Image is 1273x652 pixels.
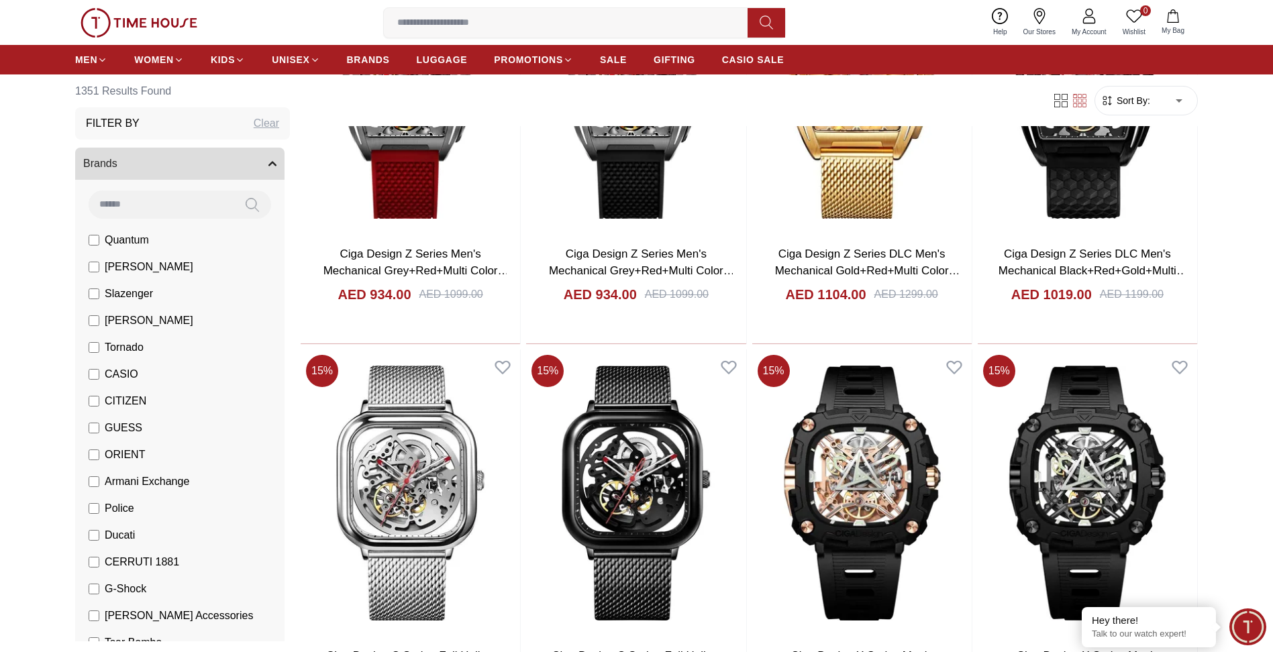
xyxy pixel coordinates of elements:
input: ORIENT [89,449,99,460]
a: KIDS [211,48,245,72]
span: My Bag [1156,25,1190,36]
input: G-Shock [89,584,99,594]
span: Sort By: [1114,94,1150,107]
input: CASIO [89,369,99,380]
input: Tsar Bomba [89,637,99,648]
a: Ciga Design Z Series Men's Mechanical Grey+Red+Multi Color Dial Watch - Z031-SISI-W15RE [323,248,509,294]
a: SALE [600,48,627,72]
input: CERRUTI 1881 [89,557,99,567]
div: Clear [254,115,279,131]
span: UNISEX [272,53,309,66]
span: 15 % [531,355,564,387]
a: Ciga Design Z Series DLC Men's Mechanical Gold+Red+Multi Color Dial Watch - Z031-SIGO-W35OG [775,248,960,294]
div: AED 1099.00 [645,286,709,303]
a: GIFTING [654,48,695,72]
span: Our Stores [1018,27,1061,37]
span: ORIENT [105,447,145,463]
img: Ciga Design C Series-Full Hollow Men's Mechanical Silver+Red+Multi Color Dial Watch - Z011-SISI-W13 [301,349,520,637]
button: My Bag [1154,7,1192,38]
span: 15 % [983,355,1015,387]
input: Tornado [89,342,99,353]
input: GUESS [89,423,99,433]
a: CASIO SALE [722,48,784,72]
a: 0Wishlist [1115,5,1154,40]
span: CITIZEN [105,393,146,409]
div: AED 1299.00 [874,286,938,303]
span: LUGGAGE [417,53,468,66]
a: Our Stores [1015,5,1064,40]
input: [PERSON_NAME] [89,315,99,326]
span: Wishlist [1117,27,1151,37]
div: Chat Widget [1229,608,1266,645]
h4: AED 934.00 [564,285,637,304]
a: BRANDS [347,48,390,72]
span: CERRUTI 1881 [105,554,179,570]
span: Police [105,500,134,517]
span: Slazenger [105,286,153,302]
span: G-Shock [105,581,146,597]
span: My Account [1066,27,1112,37]
span: Tornado [105,339,144,356]
span: 15 % [306,355,338,387]
span: KIDS [211,53,235,66]
input: Slazenger [89,288,99,299]
span: Brands [83,156,117,172]
a: UNISEX [272,48,319,72]
a: MEN [75,48,107,72]
span: GUESS [105,420,142,436]
span: [PERSON_NAME] Accessories [105,608,253,624]
span: MEN [75,53,97,66]
a: Ciga Design Z Series Men's Mechanical Grey+Red+Multi Color Dial Watch - Z031-SISI-W15BK [549,248,735,294]
a: Ciga Design Z Series DLC Men's Mechanical Black+Red+Gold+Multi Color Dial Watch - Z031-BLBL-W15BK [999,248,1188,312]
span: Ducati [105,527,135,543]
span: 15 % [758,355,790,387]
a: WOMEN [134,48,184,72]
button: Brands [75,148,285,180]
h4: AED 1104.00 [785,285,866,304]
input: [PERSON_NAME] [89,262,99,272]
img: Ciga Design C Series-Full Hollow Men's Mechanical Black+Red+Multi Color Dial Watch - Z011-BLBL-W13 [526,349,746,637]
h3: Filter By [86,115,140,131]
img: Ciga Design X Series Men's Mechanical RoseGold Dial Watch - X051-BR01- W5B [752,349,972,637]
span: [PERSON_NAME] [105,259,193,275]
span: CASIO SALE [722,53,784,66]
a: LUGGAGE [417,48,468,72]
span: Tsar Bomba [105,635,162,651]
div: Hey there! [1092,614,1206,627]
span: 0 [1140,5,1151,16]
div: AED 1199.00 [1100,286,1164,303]
span: CASIO [105,366,138,382]
img: Ciga Design X Series Men's Mechanical Black Dial Watch - X051-BB01- W5B [978,349,1197,637]
input: Ducati [89,530,99,541]
input: Police [89,503,99,514]
h4: AED 1019.00 [1011,285,1092,304]
span: BRANDS [347,53,390,66]
span: Armani Exchange [105,474,189,490]
a: Help [985,5,1015,40]
span: SALE [600,53,627,66]
input: Armani Exchange [89,476,99,487]
span: [PERSON_NAME] [105,313,193,329]
span: PROMOTIONS [494,53,563,66]
button: Sort By: [1101,94,1150,107]
input: CITIZEN [89,396,99,406]
span: GIFTING [654,53,695,66]
a: PROMOTIONS [494,48,573,72]
span: WOMEN [134,53,174,66]
div: AED 1099.00 [419,286,483,303]
span: Quantum [105,232,149,248]
input: Quantum [89,235,99,246]
h4: AED 934.00 [338,285,411,304]
span: Help [988,27,1013,37]
h6: 1351 Results Found [75,75,290,107]
input: [PERSON_NAME] Accessories [89,610,99,621]
img: ... [81,8,197,38]
p: Talk to our watch expert! [1092,629,1206,640]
